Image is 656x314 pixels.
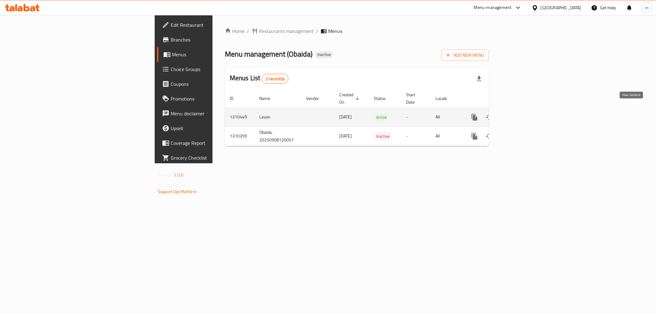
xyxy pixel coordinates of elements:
[171,21,259,29] span: Edit Restaurant
[306,95,327,102] span: Vendor
[467,110,482,125] button: more
[230,74,288,84] h2: Menus List
[435,95,455,102] span: Locale
[315,52,333,57] span: Inactive
[171,125,259,132] span: Upsell
[254,126,301,146] td: Obaida, 20250908120057
[315,51,333,58] div: Inactive
[472,71,487,86] div: Export file
[401,108,431,126] td: -
[474,4,512,11] div: Menu-management
[157,47,264,62] a: Menus
[171,36,259,43] span: Branches
[328,27,342,35] span: Menus
[157,91,264,106] a: Promotions
[171,95,259,102] span: Promotions
[401,126,431,146] td: -
[157,136,264,150] a: Coverage Report
[157,106,264,121] a: Menu disclaimer
[339,113,352,121] span: [DATE]
[446,51,484,59] span: Add New Menu
[339,91,361,106] span: Created On
[172,51,259,58] span: Menus
[374,133,392,140] span: Inactive
[230,95,241,102] span: ID
[339,132,352,140] span: [DATE]
[541,4,581,11] div: [GEOGRAPHIC_DATA]
[158,188,197,196] a: Support.OpsPlatform
[431,126,462,146] td: All
[171,110,259,117] span: Menu disclaimer
[431,108,462,126] td: All
[259,27,314,35] span: Restaurants management
[252,27,314,35] a: Restaurants management
[157,32,264,47] a: Branches
[158,171,173,179] span: Version:
[174,171,183,179] span: 1.0.0
[157,62,264,77] a: Choice Groups
[259,95,278,102] span: Name
[406,91,423,106] span: Start Date
[645,4,649,11] span: m
[158,181,186,189] span: Get support on:
[157,150,264,165] a: Grocery Checklist
[316,27,318,35] li: /
[157,121,264,136] a: Upsell
[254,108,301,126] td: Lavan
[171,154,259,161] span: Grocery Checklist
[462,89,531,108] th: Actions
[225,47,312,61] span: Menu management ( Obaida )
[225,27,489,35] nav: breadcrumb
[374,95,394,102] span: Status
[482,110,497,125] button: Change Status
[262,74,288,84] div: Total records count
[467,129,482,144] button: more
[374,113,389,121] div: Active
[262,76,288,82] span: 2 record(s)
[171,66,259,73] span: Choice Groups
[157,18,264,32] a: Edit Restaurant
[171,139,259,147] span: Coverage Report
[157,77,264,91] a: Coupons
[225,89,531,146] table: enhanced table
[374,114,389,121] span: Active
[441,50,489,61] button: Add New Menu
[171,80,259,88] span: Coupons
